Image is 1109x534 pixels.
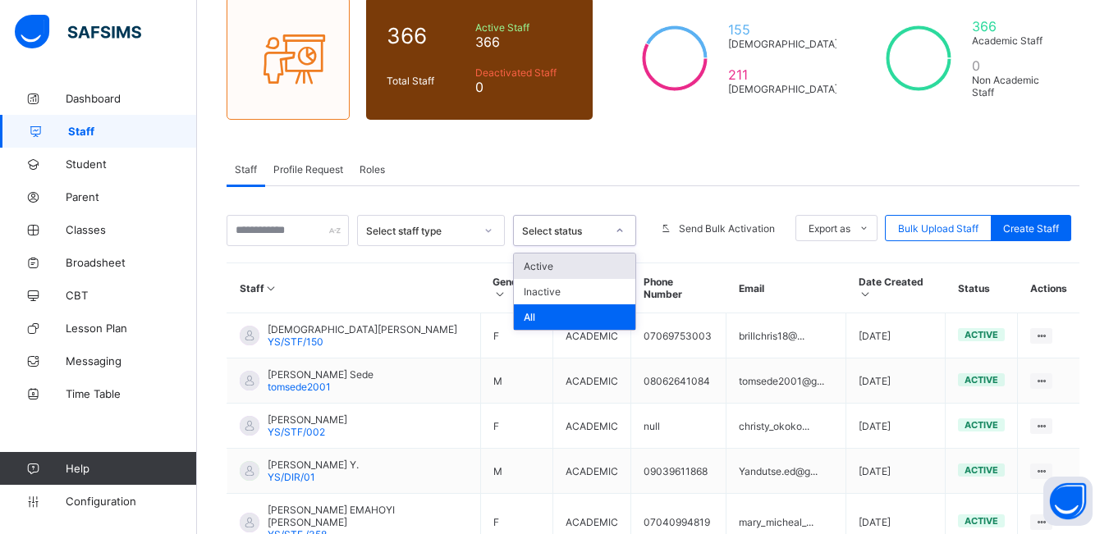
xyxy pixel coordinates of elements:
[66,495,196,508] span: Configuration
[553,404,631,449] td: ACADEMIC
[268,413,347,426] span: [PERSON_NAME]
[728,83,838,95] span: [DEMOGRAPHIC_DATA]
[631,313,726,358] td: 07069753003
[728,21,838,38] span: 155
[553,313,631,358] td: ACADEMIC
[972,57,1059,74] span: 0
[514,304,635,330] div: All
[728,66,838,83] span: 211
[965,515,998,527] span: active
[268,368,373,381] span: [PERSON_NAME] Sede
[475,79,573,95] span: 0
[268,426,325,438] span: YS/STF/002
[480,263,552,313] th: Gender
[726,404,846,449] td: christy_okoko...
[726,449,846,494] td: Yandutse.ed@g...
[965,419,998,431] span: active
[66,223,197,236] span: Classes
[480,449,552,494] td: M
[480,404,552,449] td: F
[235,163,257,176] span: Staff
[66,157,197,171] span: Student
[846,263,946,313] th: Date Created
[475,66,573,79] span: Deactivated Staff
[66,256,197,269] span: Broadsheet
[631,263,726,313] th: Phone Number
[726,313,846,358] td: brillchris18@...
[1043,477,1093,526] button: Open asap
[268,471,315,483] span: YS/DIR/01
[522,225,606,237] div: Select status
[679,222,775,235] span: Send Bulk Activation
[66,354,197,367] span: Messaging
[268,335,323,348] span: YS/STF/150
[268,504,468,528] span: [PERSON_NAME] EMAHOYI [PERSON_NAME]
[480,358,552,404] td: M
[264,282,278,294] i: Sort in Ascending Order
[846,449,946,494] td: [DATE]
[268,459,359,471] span: [PERSON_NAME] Y.
[493,288,506,300] i: Sort in Ascending Order
[66,289,197,302] span: CBT
[726,358,846,404] td: tomsede2001@g...
[965,464,998,476] span: active
[965,329,998,340] span: active
[972,18,1059,34] span: 366
[972,34,1059,47] span: Academic Staff
[898,222,978,235] span: Bulk Upload Staff
[15,15,141,49] img: safsims
[66,387,197,400] span: Time Table
[66,462,196,475] span: Help
[268,381,331,393] span: tomsede2001
[475,21,573,34] span: Active Staff
[946,263,1018,313] th: Status
[846,313,946,358] td: [DATE]
[66,92,197,105] span: Dashboard
[553,449,631,494] td: ACADEMIC
[972,74,1059,98] span: Non Academic Staff
[68,125,197,138] span: Staff
[553,358,631,404] td: ACADEMIC
[809,222,850,235] span: Export as
[859,288,873,300] i: Sort in Ascending Order
[846,404,946,449] td: [DATE]
[631,449,726,494] td: 09039611868
[514,253,635,279] div: Active
[268,323,457,335] span: [DEMOGRAPHIC_DATA][PERSON_NAME]
[66,322,197,335] span: Lesson Plan
[728,38,838,50] span: [DEMOGRAPHIC_DATA]
[1003,222,1059,235] span: Create Staff
[227,263,481,313] th: Staff
[726,263,846,313] th: Email
[631,358,726,404] td: 08062641084
[66,190,197,203] span: Parent
[514,279,635,304] div: Inactive
[846,358,946,404] td: [DATE]
[480,313,552,358] td: F
[1018,263,1079,313] th: Actions
[475,34,573,50] span: 366
[631,404,726,449] td: null
[387,23,467,48] span: 366
[965,374,998,386] span: active
[383,71,471,91] div: Total Staff
[273,163,343,176] span: Profile Request
[360,163,385,176] span: Roles
[366,225,474,237] div: Select staff type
